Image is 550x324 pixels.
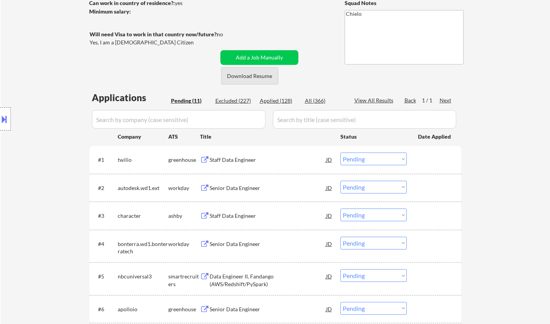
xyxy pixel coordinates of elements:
[418,133,452,141] div: Date Applied
[422,97,440,104] div: 1 / 1
[118,273,168,280] div: nbcuniversal3
[118,305,168,313] div: apolloio
[217,31,239,38] div: no
[404,97,417,104] div: Back
[215,97,254,105] div: Excluded (227)
[168,156,200,164] div: greenhouse
[210,156,326,164] div: Staff Data Engineer
[118,212,168,220] div: character
[98,273,112,280] div: #5
[210,212,326,220] div: Staff Data Engineer
[220,50,298,65] button: Add a Job Manually
[325,269,333,283] div: JD
[90,39,220,46] div: Yes, I am a [DEMOGRAPHIC_DATA] Citizen
[90,31,218,37] strong: Will need Visa to work in that country now/future?:
[89,8,131,15] strong: Minimum salary:
[325,181,333,195] div: JD
[273,110,456,129] input: Search by title (case sensitive)
[260,97,298,105] div: Applied (128)
[325,153,333,166] div: JD
[118,184,168,192] div: autodesk.wd1.ext
[168,273,200,288] div: smartrecruiters
[340,129,407,143] div: Status
[168,133,200,141] div: ATS
[92,110,266,129] input: Search by company (case sensitive)
[118,133,168,141] div: Company
[210,305,326,313] div: Senior Data Engineer
[210,184,326,192] div: Senior Data Engineer
[168,240,200,248] div: workday
[98,305,112,313] div: #6
[200,133,333,141] div: Title
[210,273,326,288] div: Data Engineer II, Fandango (AWS/Redshift/PySpark)
[325,209,333,222] div: JD
[98,212,112,220] div: #3
[305,97,344,105] div: All (366)
[118,156,168,164] div: twilio
[210,240,326,248] div: Senior Data Engineer
[325,237,333,251] div: JD
[168,184,200,192] div: workday
[168,305,200,313] div: greenhouse
[221,67,278,85] button: Download Resume
[98,240,112,248] div: #4
[118,240,168,255] div: bonterra.wd1.bonterratech
[168,212,200,220] div: ashby
[325,302,333,316] div: JD
[440,97,452,104] div: Next
[171,97,210,105] div: Pending (11)
[354,97,396,104] div: View All Results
